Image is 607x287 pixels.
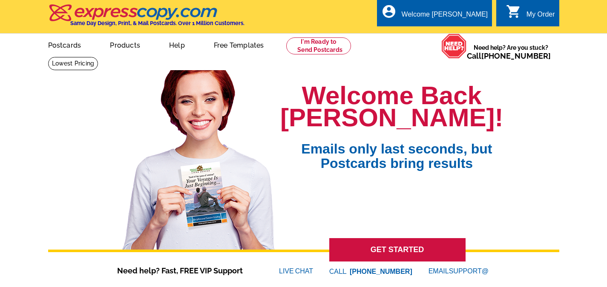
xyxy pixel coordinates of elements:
[526,11,555,23] div: My Order
[35,34,95,54] a: Postcards
[467,51,551,60] span: Call
[117,265,253,276] span: Need help? Fast, FREE VIP Support
[381,4,397,19] i: account_circle
[506,9,555,20] a: shopping_cart My Order
[48,10,245,26] a: Same Day Design, Print, & Mail Postcards. Over 1 Million Customers.
[481,51,551,60] a: [PHONE_NUMBER]
[290,129,503,170] span: Emails only last seconds, but Postcards bring results
[441,34,467,59] img: help
[96,34,154,54] a: Products
[402,11,488,23] div: Welcome [PERSON_NAME]
[449,266,490,276] font: SUPPORT@
[155,34,198,54] a: Help
[279,266,295,276] font: LIVE
[117,63,280,250] img: welcome-back-logged-in.png
[506,4,521,19] i: shopping_cart
[200,34,278,54] a: Free Templates
[467,43,555,60] span: Need help? Are you stuck?
[279,267,313,275] a: LIVECHAT
[280,85,503,129] h1: Welcome Back [PERSON_NAME]!
[70,20,245,26] h4: Same Day Design, Print, & Mail Postcards. Over 1 Million Customers.
[329,238,466,261] a: GET STARTED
